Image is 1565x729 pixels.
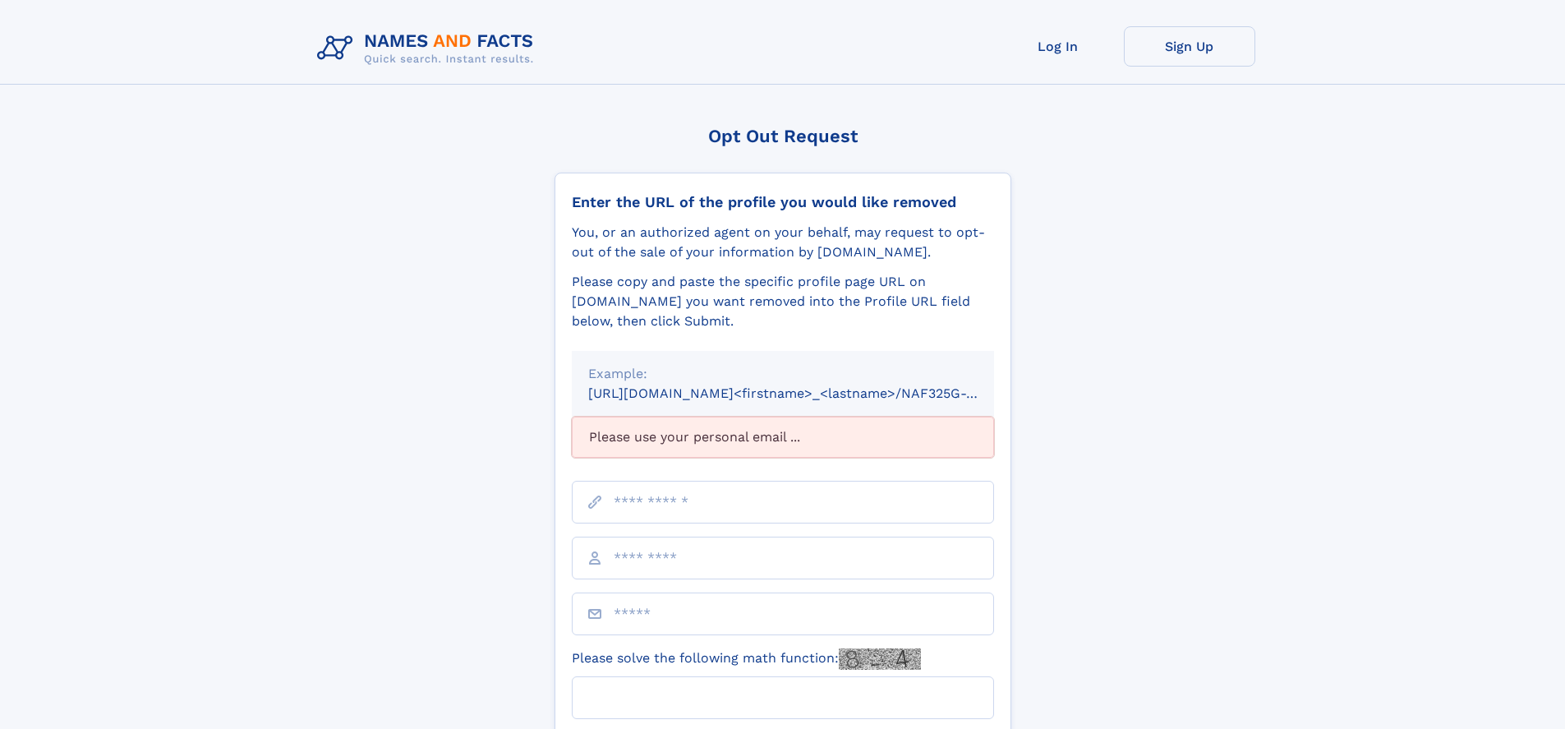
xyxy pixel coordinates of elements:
a: Log In [992,26,1124,67]
small: [URL][DOMAIN_NAME]<firstname>_<lastname>/NAF325G-xxxxxxxx [588,385,1025,401]
div: You, or an authorized agent on your behalf, may request to opt-out of the sale of your informatio... [572,223,994,262]
label: Please solve the following math function: [572,648,921,670]
div: Please use your personal email ... [572,417,994,458]
div: Opt Out Request [555,126,1011,146]
div: Example: [588,364,978,384]
div: Please copy and paste the specific profile page URL on [DOMAIN_NAME] you want removed into the Pr... [572,272,994,331]
a: Sign Up [1124,26,1255,67]
div: Enter the URL of the profile you would like removed [572,193,994,211]
img: Logo Names and Facts [311,26,547,71]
